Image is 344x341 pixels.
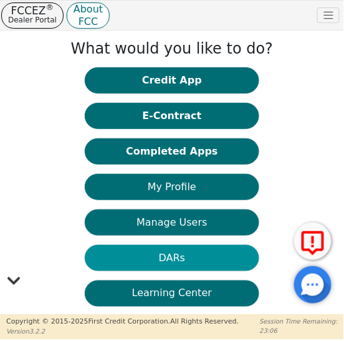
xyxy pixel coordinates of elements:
button: E-Contract [85,103,259,129]
button: Toggle navigation [317,7,340,24]
sup: ® [46,2,54,12]
span: All Rights Reserved. [170,318,239,326]
p: About [74,6,103,12]
p: 23:06 [260,327,338,336]
button: Completed Apps [85,138,259,165]
button: Report Error to FCC [294,223,332,260]
button: DARs [85,245,259,271]
p: Session Time Remaining: [260,317,338,327]
p: FCCEZ [8,6,57,15]
h1: What would you like to do? [71,40,274,58]
button: Learning Center [85,281,259,307]
p: FCC [74,19,103,25]
button: My Profile [85,174,259,200]
button: AboutFCC [67,2,110,29]
p: Version 3.2.2 [6,327,239,337]
p: Copyright © 2015- 2025 First Credit Corporation. [6,317,239,328]
button: FCCEZ®Dealer Portal [1,2,64,29]
button: Credit App [85,67,259,94]
p: Dealer Portal [8,15,57,25]
button: Manage Users [85,209,259,236]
